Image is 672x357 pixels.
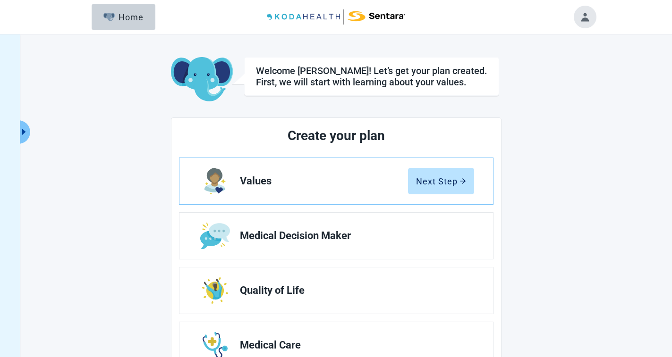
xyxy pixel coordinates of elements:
img: Koda Elephant [171,57,233,102]
img: Elephant [103,13,115,21]
span: Medical Decision Maker [240,230,467,241]
span: Quality of Life [240,285,467,296]
div: Welcome [PERSON_NAME]! Let’s get your plan created. First, we will start with learning about your... [256,65,487,88]
span: Values [240,175,408,187]
a: Edit Quality of Life section [179,267,493,314]
img: Koda Health [267,9,405,25]
button: Expand menu [18,120,30,144]
button: Toggle account menu [574,6,596,28]
a: Edit Medical Decision Maker section [179,213,493,259]
div: Next Step [416,176,466,186]
h2: Create your plan [214,125,458,146]
span: Medical Care [240,340,467,351]
a: Edit Values section [179,158,493,204]
button: Next Steparrow-right [408,168,474,194]
span: arrow-right [459,178,466,184]
div: Home [103,12,144,22]
span: caret-right [19,127,28,136]
button: ElephantHome [92,4,155,30]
